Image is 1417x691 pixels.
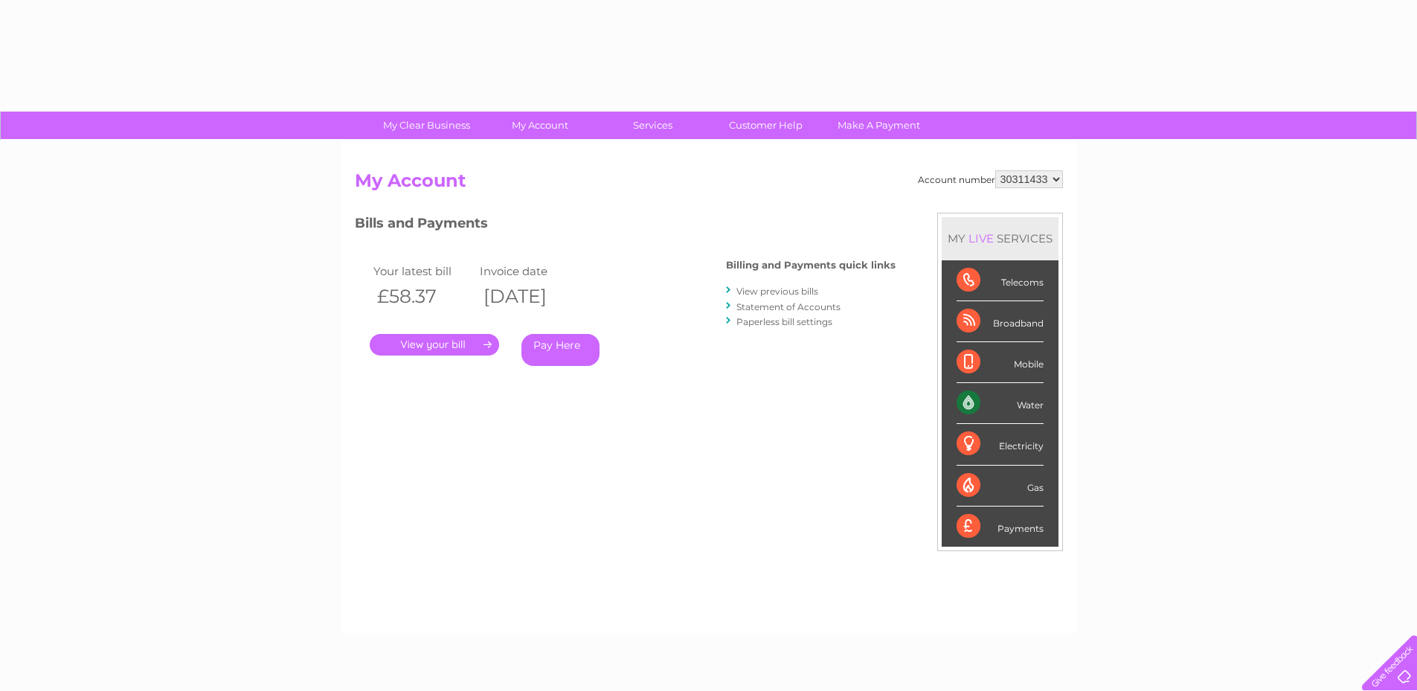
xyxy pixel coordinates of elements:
[355,213,896,239] h3: Bills and Payments
[957,507,1044,547] div: Payments
[704,112,827,139] a: Customer Help
[365,112,488,139] a: My Clear Business
[591,112,714,139] a: Services
[942,217,1058,260] div: MY SERVICES
[957,301,1044,342] div: Broadband
[918,170,1063,188] div: Account number
[957,342,1044,383] div: Mobile
[370,334,499,356] a: .
[736,286,818,297] a: View previous bills
[726,260,896,271] h4: Billing and Payments quick links
[817,112,940,139] a: Make A Payment
[736,316,832,327] a: Paperless bill settings
[957,424,1044,465] div: Electricity
[355,170,1063,199] h2: My Account
[476,261,583,281] td: Invoice date
[478,112,601,139] a: My Account
[521,334,600,366] a: Pay Here
[965,231,997,245] div: LIVE
[370,281,477,312] th: £58.37
[736,301,841,312] a: Statement of Accounts
[370,261,477,281] td: Your latest bill
[957,383,1044,424] div: Water
[957,466,1044,507] div: Gas
[957,260,1044,301] div: Telecoms
[476,281,583,312] th: [DATE]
